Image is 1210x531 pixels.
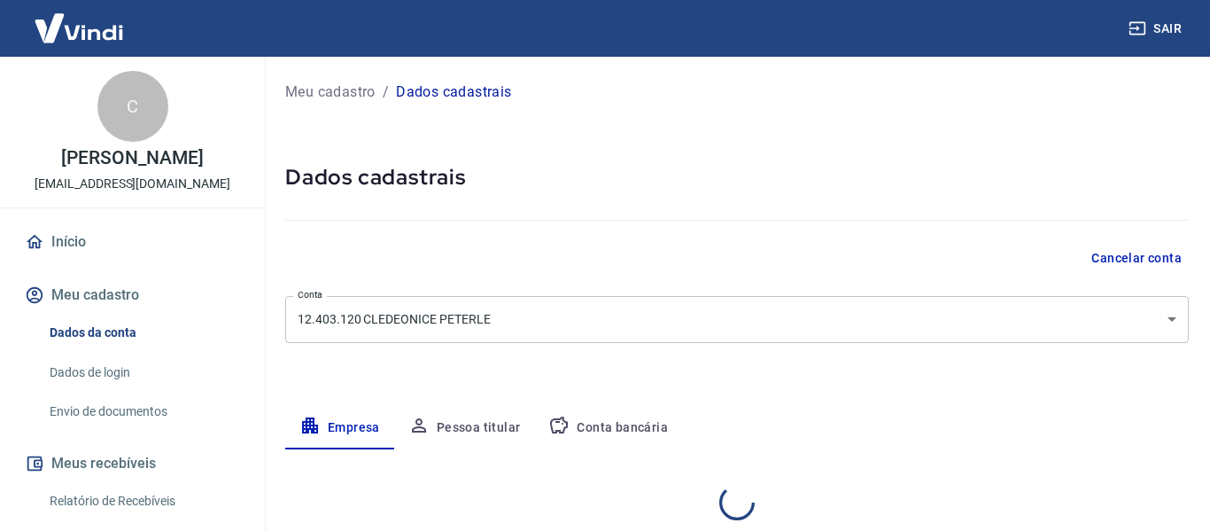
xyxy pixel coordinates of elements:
[21,1,136,55] img: Vindi
[61,149,203,168] p: [PERSON_NAME]
[1084,242,1189,275] button: Cancelar conta
[285,296,1189,343] div: 12.403.120 CLEDEONICE PETERLE
[21,444,244,483] button: Meus recebíveis
[43,315,244,351] a: Dados da conta
[97,71,168,142] div: C
[43,483,244,519] a: Relatório de Recebíveis
[1125,12,1189,45] button: Sair
[21,223,244,262] a: Início
[396,82,511,103] p: Dados cadastrais
[21,276,244,315] button: Meu cadastro
[298,288,322,301] label: Conta
[285,163,1189,191] h5: Dados cadastrais
[394,407,535,449] button: Pessoa titular
[383,82,389,103] p: /
[534,407,682,449] button: Conta bancária
[285,82,376,103] a: Meu cadastro
[285,407,394,449] button: Empresa
[35,175,230,193] p: [EMAIL_ADDRESS][DOMAIN_NAME]
[43,394,244,430] a: Envio de documentos
[43,355,244,391] a: Dados de login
